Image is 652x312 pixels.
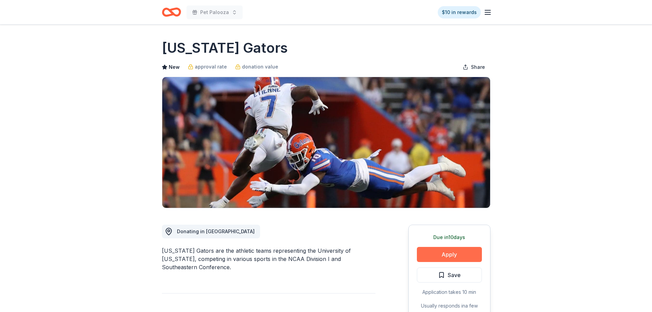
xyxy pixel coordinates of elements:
a: approval rate [188,63,227,71]
button: Share [457,60,490,74]
img: Image for Florida Gators [162,77,490,208]
a: donation value [235,63,278,71]
a: Home [162,4,181,20]
span: Donating in [GEOGRAPHIC_DATA] [177,228,255,234]
span: approval rate [195,63,227,71]
button: Save [417,267,482,283]
span: New [169,63,180,71]
div: Due in 10 days [417,233,482,241]
button: Pet Palooza [187,5,243,19]
span: Save [448,271,461,279]
div: [US_STATE] Gators are the athletic teams representing the University of [US_STATE], competing in ... [162,247,375,271]
span: Pet Palooza [200,8,229,16]
span: Share [471,63,485,71]
a: $10 in rewards [438,6,481,18]
span: donation value [242,63,278,71]
button: Apply [417,247,482,262]
h1: [US_STATE] Gators [162,38,288,58]
div: Application takes 10 min [417,288,482,296]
